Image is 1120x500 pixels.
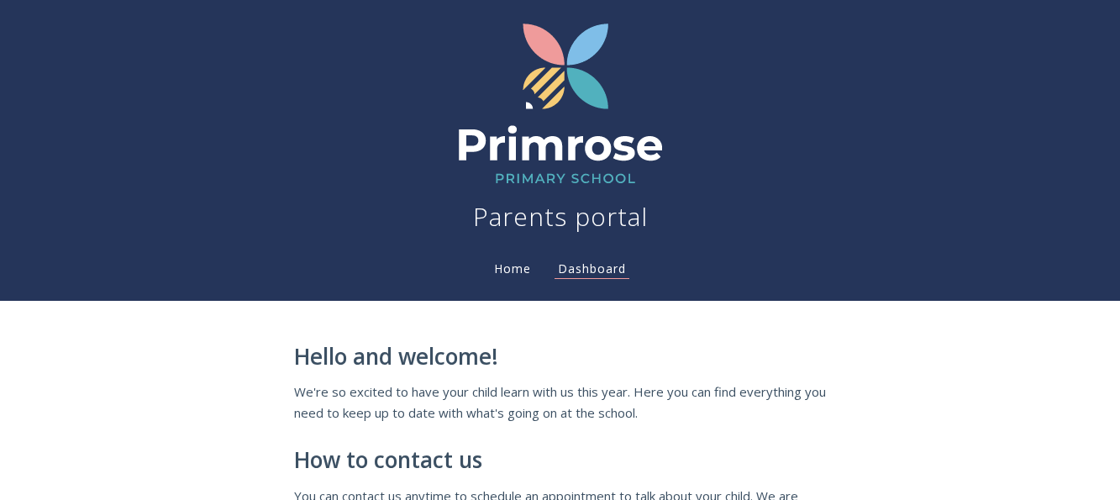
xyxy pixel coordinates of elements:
[473,200,648,234] h1: Parents portal
[555,261,629,279] a: Dashboard
[294,382,827,423] p: We're so excited to have your child learn with us this year. Here you can find everything you nee...
[294,448,827,473] h2: How to contact us
[294,345,827,370] h2: Hello and welcome!
[491,261,534,276] a: Home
